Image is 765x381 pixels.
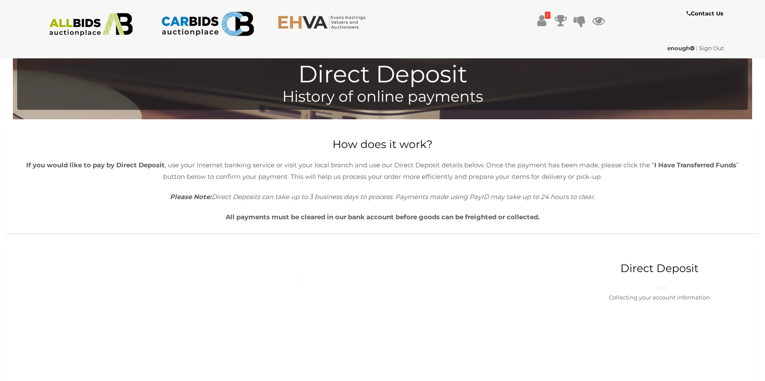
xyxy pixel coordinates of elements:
[226,213,540,221] b: All payments must be cleared in our bank account before goods can be freighted or collected.
[21,88,744,105] h4: History of online payments
[654,161,736,169] b: I Have Transferred Funds
[545,12,550,19] i: !
[659,286,666,290] img: small-loading.gif
[170,193,595,201] i: Direct Deposits can take up to 3 business days to process. Payments made using PayID may take up ...
[699,45,724,51] a: Sign Out
[26,161,165,169] b: If you would like to pay by Direct Deposit
[21,61,744,88] h1: Direct Deposit
[696,45,698,51] span: |
[278,15,371,29] img: EHVA.com.au
[686,10,723,17] b: Contact Us
[667,45,696,51] a: enough
[161,9,254,39] img: CARBIDS.com.au
[667,45,695,51] strong: enough
[574,293,745,302] div: Collecting your account information
[17,159,748,182] p: , use your Internet banking service or visit your local branch and use our Direct Deposit details...
[535,13,548,28] a: !
[170,193,212,201] b: Please Note:
[686,9,726,18] a: Contact Us
[45,13,138,36] img: ALLBIDS.com.au
[9,139,756,151] h2: How does it work?
[574,263,745,275] h2: Direct Deposit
